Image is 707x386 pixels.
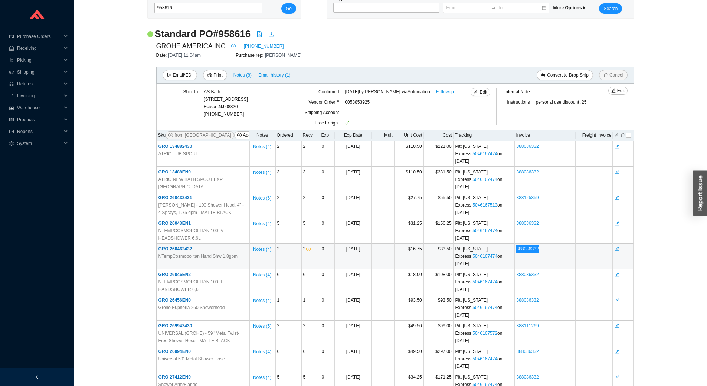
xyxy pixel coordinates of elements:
span: GRO 26046EN2 [158,272,191,277]
span: 6 [303,349,306,354]
span: ATRIO TUB SPOUT [158,150,199,158]
span: edit [615,349,619,354]
span: via Automation [402,89,430,94]
td: [DATE] [335,295,372,321]
a: [PHONE_NUMBER] [244,42,284,50]
span: NTEMPCOSMOPOLITAN 100 II HANDSHOWER 6,6L [158,278,248,293]
span: Pitt [US_STATE] Express : on [DATE] [455,272,503,292]
span: Notes ( 4 ) [253,374,271,381]
span: 2 [303,144,306,149]
span: info-circle [306,247,311,252]
div: [PHONE_NUMBER] [204,88,248,118]
button: Notes (6) [253,194,272,199]
td: 2 [275,141,301,167]
td: $18.00 [394,269,424,295]
span: GRO 27412EN0 [158,374,191,380]
span: Returns [17,78,62,90]
a: 5046167513 [472,202,497,208]
span: GRO 134882430 [158,144,192,149]
button: info-circle [228,41,238,51]
span: setting [9,141,14,146]
td: [DATE] [335,167,372,192]
span: NTempCosmopolitan Hand Shw 1.8gpm [158,253,238,260]
span: Notes ( 4 ) [253,246,271,253]
button: Notes (4) [253,168,272,173]
span: Shipping Account [305,110,339,115]
button: sendEmail/EDI [163,70,197,80]
span: Add Items [243,132,263,139]
td: [DATE] [335,346,372,372]
span: Edit [617,87,625,94]
span: Edit [479,88,487,96]
a: file-pdf [256,31,262,39]
span: edit [611,88,616,94]
td: 0 [320,321,335,346]
span: read [9,117,14,122]
th: Unit Cost [394,130,424,141]
td: $93.50 [394,295,424,321]
span: edit [615,246,619,252]
span: GRO 269942430 [158,323,192,328]
button: Email history (1) [258,70,291,80]
span: 2 [303,195,306,200]
span: Notes ( 4 ) [253,271,271,279]
span: Instructions [507,100,530,105]
span: GRO 26456EN0 [158,298,191,303]
span: Purchase rep: [236,53,265,58]
span: Purchase Orders [17,30,62,42]
span: Pitt [US_STATE] Express : on [DATE] [455,323,503,343]
th: Freight Invoice [576,130,613,141]
span: edit [615,272,619,277]
th: Notes [249,130,275,141]
span: GRO 260462432 [158,246,192,252]
td: $93.50 [424,295,454,321]
span: [PERSON_NAME] [265,53,302,58]
th: Invoice [514,130,576,141]
a: 388086332 [516,272,539,277]
span: UNIVERSAL (GROHE) - 59" Metal Twist-Free Shower Hose - MATTE BLACK [158,330,248,344]
td: 5 [275,218,301,244]
button: edit [615,374,620,379]
span: Vendor Order # [308,100,339,105]
div: Sku [158,131,248,139]
td: $31.25 [394,218,424,244]
button: Notes (8) [233,71,252,76]
span: edit [615,374,619,380]
td: 3 [275,167,301,192]
span: Notes ( 4 ) [253,297,271,304]
a: 388086332 [516,221,539,226]
td: $297.00 [424,346,454,372]
td: 0 [320,269,335,295]
td: $221.00 [424,141,454,167]
span: Notes ( 8 ) [233,71,252,79]
a: 5046167474 [472,356,497,361]
span: System [17,137,62,149]
td: $16.75 [394,244,424,269]
td: [DATE] [335,244,372,269]
a: 388111269 [516,323,539,328]
span: Pitt [US_STATE] Express : on [DATE] [455,246,503,266]
a: 5046167474 [472,279,497,285]
span: Email history (1) [258,71,291,79]
button: edit [615,246,620,251]
td: 1 [275,295,301,321]
span: GRO 26994EN0 [158,349,191,354]
span: Email/EDI [173,71,193,79]
td: 2 [275,192,301,218]
span: Go [286,5,292,12]
td: 6 [275,346,301,372]
a: 388086332 [516,298,539,303]
span: caret-right [582,6,586,10]
a: 5046167474 [472,151,497,156]
td: $110.50 [394,141,424,167]
span: Date: [156,53,168,58]
span: left [35,375,39,379]
h2: Standard PO # 958616 [155,27,251,40]
a: 388086332 [516,349,539,354]
span: edit [615,169,619,175]
button: edit [615,322,620,328]
td: 6 [275,269,301,295]
a: 388086332 [516,374,539,380]
input: From [446,4,490,12]
span: Pitt [US_STATE] Express : on [DATE] [455,298,503,318]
